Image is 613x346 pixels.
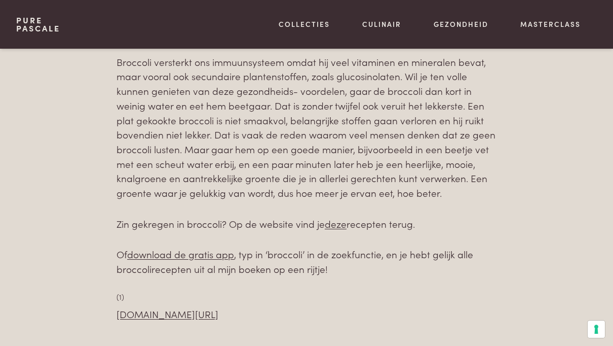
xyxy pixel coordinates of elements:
a: Masterclass [520,19,581,29]
p: Zin gekregen in broccoli? Op de website vind je recepten terug. [117,217,496,231]
a: Culinair [362,19,401,29]
p: Of , typ in ‘broccoli’ in de zoekfunctie, en je hebt gelijk alle broccolirecepten uit al mijn boe... [117,247,496,276]
a: download de gratis app [127,247,234,261]
a: deze [325,217,347,230]
a: PurePascale [16,16,60,32]
button: Uw voorkeuren voor toestemming voor trackingtechnologieën [588,321,605,338]
a: Gezondheid [434,19,488,29]
p: Broccoli versterkt ons immuunsysteem omdat hij veel vitaminen en mineralen bevat, maar vooral ook... [117,55,496,200]
a: [DOMAIN_NAME][URL] [117,307,218,321]
a: Collecties [279,19,330,29]
sup: (1) [117,292,124,302]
